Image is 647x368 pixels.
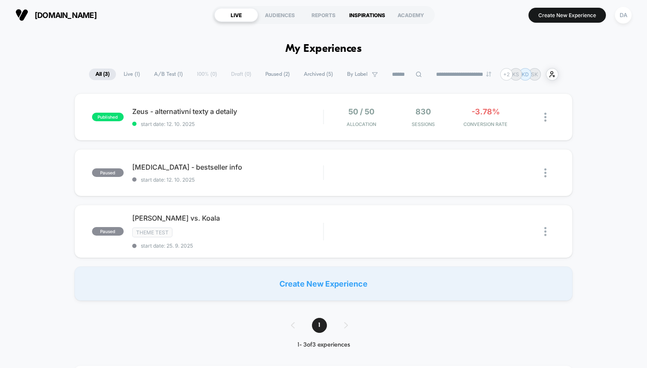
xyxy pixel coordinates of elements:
span: A/B Test ( 1 ) [148,69,189,80]
span: [DOMAIN_NAME] [35,11,97,20]
span: All ( 3 ) [89,69,116,80]
div: LIVE [214,8,258,22]
span: [MEDICAL_DATA] - bestseller info [132,163,323,171]
span: Zeus - alternativní texty a detaily [132,107,323,116]
p: SK [531,71,538,78]
span: Sessions [395,121,452,127]
div: INSPIRATIONS [345,8,389,22]
p: KD [522,71,529,78]
span: start date: 25. 9. 2025 [132,242,323,249]
div: + 2 [500,68,513,81]
span: Paused ( 2 ) [259,69,296,80]
span: published [92,113,124,121]
div: DA [615,7,632,24]
div: AUDIENCES [258,8,302,22]
div: ACADEMY [389,8,433,22]
img: end [486,72,491,77]
div: Create New Experience [74,266,573,301]
button: DA [612,6,634,24]
span: 830 [416,107,431,116]
span: Live ( 1 ) [117,69,146,80]
span: start date: 12. 10. 2025 [132,177,323,183]
span: start date: 12. 10. 2025 [132,121,323,127]
span: 50 / 50 [348,107,374,116]
span: 1 [312,318,327,333]
span: By Label [347,71,368,78]
div: REPORTS [302,8,345,22]
span: Theme Test [132,227,172,237]
h1: My Experiences [285,43,362,55]
span: paused [92,168,124,177]
img: close [544,227,546,236]
span: Allocation [347,121,376,127]
p: KS [512,71,519,78]
span: -3.78% [472,107,500,116]
span: paused [92,227,124,236]
span: CONVERSION RATE [457,121,514,127]
button: [DOMAIN_NAME] [13,8,99,22]
img: close [544,168,546,177]
span: [PERSON_NAME] vs. Koala [132,214,323,222]
button: Create New Experience [528,8,606,23]
img: Visually logo [15,9,28,21]
img: close [544,113,546,122]
div: 1 - 3 of 3 experiences [282,341,365,349]
span: Archived ( 5 ) [297,69,339,80]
